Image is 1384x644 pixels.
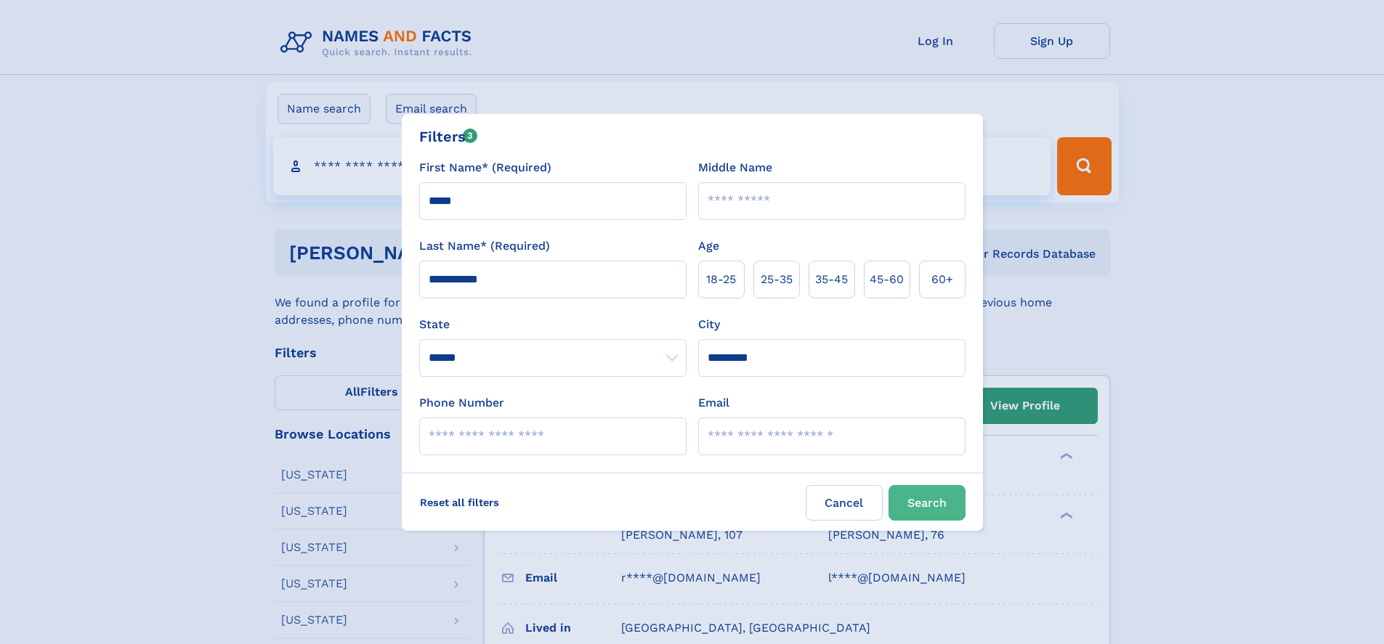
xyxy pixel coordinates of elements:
[815,271,848,288] span: 35‑45
[698,159,772,176] label: Middle Name
[698,237,719,255] label: Age
[806,485,883,521] label: Cancel
[419,126,478,147] div: Filters
[419,237,550,255] label: Last Name* (Required)
[410,485,509,520] label: Reset all filters
[931,271,953,288] span: 60+
[419,316,687,333] label: State
[419,394,504,412] label: Phone Number
[706,271,736,288] span: 18‑25
[698,316,720,333] label: City
[698,394,729,412] label: Email
[419,159,551,176] label: First Name* (Required)
[889,485,966,521] button: Search
[761,271,793,288] span: 25‑35
[870,271,904,288] span: 45‑60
